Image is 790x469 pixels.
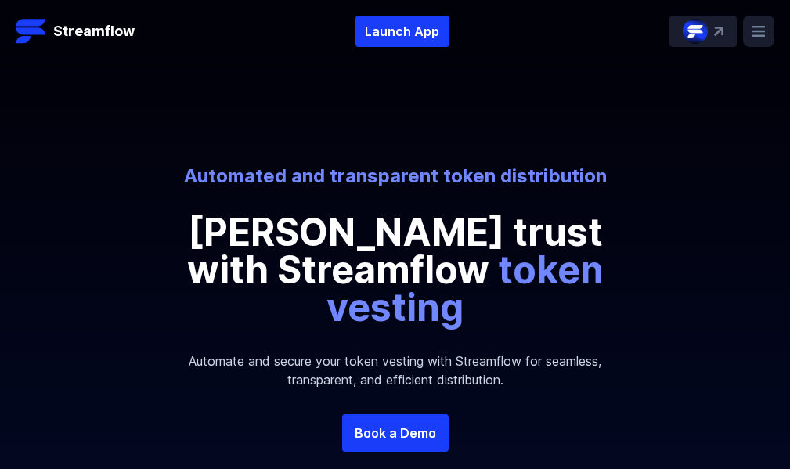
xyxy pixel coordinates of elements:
a: Book a Demo [342,414,449,452]
p: [PERSON_NAME] trust with Streamflow [157,214,633,326]
img: Streamflow Logo [16,16,47,47]
img: streamflow-logo-circle.png [683,19,708,44]
p: Automate and secure your token vesting with Streamflow for seamless, transparent, and efficient d... [145,326,646,414]
a: Streamflow [16,16,135,47]
img: top-right-arrow.svg [714,27,723,36]
p: Streamflow [53,20,135,42]
p: Automated and transparent token distribution [157,164,633,189]
button: Launch App [355,16,449,47]
span: token vesting [326,247,604,330]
